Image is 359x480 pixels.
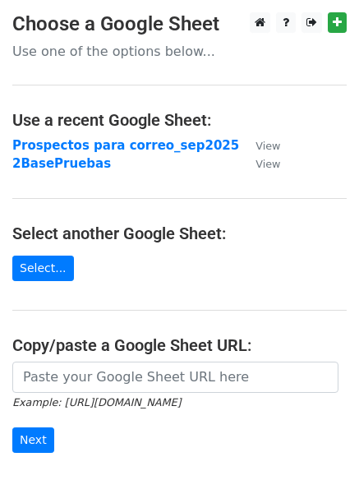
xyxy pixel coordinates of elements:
[12,335,347,355] h4: Copy/paste a Google Sheet URL:
[12,43,347,60] p: Use one of the options below...
[12,427,54,453] input: Next
[239,138,280,153] a: View
[277,401,359,480] iframe: Chat Widget
[12,224,347,243] h4: Select another Google Sheet:
[239,156,280,171] a: View
[255,140,280,152] small: View
[255,158,280,170] small: View
[12,12,347,36] h3: Choose a Google Sheet
[12,110,347,130] h4: Use a recent Google Sheet:
[12,138,239,153] a: Prospectos para correo_sep2025
[12,156,111,171] a: 2BasePruebas
[12,362,338,393] input: Paste your Google Sheet URL here
[12,256,74,281] a: Select...
[12,396,181,408] small: Example: [URL][DOMAIN_NAME]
